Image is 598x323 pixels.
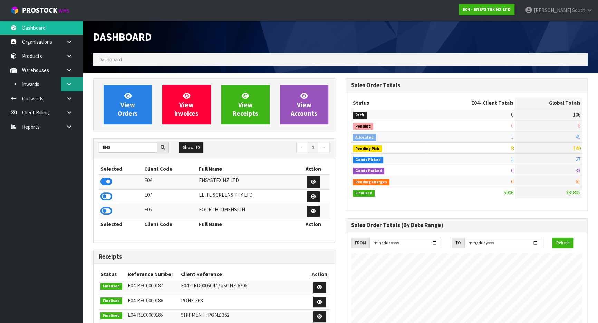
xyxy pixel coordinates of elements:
a: ViewReceipts [221,85,270,124]
span: E04-REC0000187 [128,282,163,289]
span: SHIPMENT : PONZ 362 [181,312,229,318]
th: Action [309,269,330,280]
span: E04-ORD0005047 / #SONZ-6706 [181,282,247,289]
span: Draft [353,112,367,119]
span: ProStock [22,6,57,15]
th: Full Name [197,219,297,230]
span: View Orders [118,92,138,118]
span: PONZ-368 [181,297,203,304]
span: 106 [573,111,580,118]
input: Search clients [99,142,157,153]
span: Allocated [353,134,376,141]
span: Pending Pick [353,145,382,152]
th: Selected [99,163,143,174]
td: E07 [143,189,197,204]
div: TO [452,238,464,249]
span: Pending Charges [353,179,389,186]
span: Pending [353,123,373,130]
span: E04-REC0000185 [128,312,163,318]
span: 8 [511,145,513,151]
a: 1 [308,142,318,153]
div: FROM [351,238,369,249]
span: 49 [576,133,580,140]
th: Action [297,163,330,174]
a: ← [296,142,308,153]
th: Client Code [143,163,197,174]
span: Finalised [353,190,375,197]
a: ViewInvoices [162,85,211,124]
th: Client Code [143,219,197,230]
a: ViewOrders [104,85,152,124]
span: Dashboard [98,56,122,63]
td: ENSYSTEX NZ LTD [197,174,297,189]
span: 0 [511,167,513,174]
span: 0 [511,178,513,185]
nav: Page navigation [220,142,330,154]
th: Full Name [197,163,297,174]
th: Status [351,98,428,109]
span: 1 [511,133,513,140]
img: cube-alt.png [10,6,19,14]
th: Client Reference [179,269,309,280]
small: WMS [59,8,69,14]
span: View Invoices [174,92,199,118]
th: Selected [99,219,143,230]
span: View Accounts [291,92,317,118]
span: 8 [578,122,580,129]
span: Finalised [100,312,122,319]
span: 33 [576,167,580,174]
span: 1 [511,156,513,162]
h3: Sales Order Totals [351,82,582,89]
span: [PERSON_NAME] [534,7,571,13]
span: 27 [576,156,580,162]
span: 381802 [566,189,580,196]
th: - Client Totals [428,98,515,109]
a: ViewAccounts [280,85,328,124]
h3: Receipts [99,253,330,260]
td: E04 [143,174,197,189]
span: 149 [573,145,580,151]
button: Refresh [552,238,573,249]
span: E04 [471,100,480,106]
h3: Sales Order Totals (By Date Range) [351,222,582,229]
th: Reference Number [126,269,179,280]
td: FOURTH DIMENSION [197,204,297,219]
th: Status [99,269,126,280]
span: 5006 [504,189,513,196]
span: 0 [511,122,513,129]
td: ELITE SCREENS PTY LTD [197,189,297,204]
span: South [572,7,585,13]
td: F05 [143,204,197,219]
span: Dashboard [93,30,152,43]
span: View Receipts [233,92,258,118]
th: Action [297,219,330,230]
span: Finalised [100,297,122,304]
span: 0 [511,111,513,118]
th: Global Totals [515,98,582,109]
span: Finalised [100,283,122,290]
span: Goods Picked [353,157,383,163]
a: E04 - ENSYSTEX NZ LTD [459,4,514,15]
span: 61 [576,178,580,185]
strong: E04 - ENSYSTEX NZ LTD [463,7,511,12]
button: Show: 10 [179,142,203,153]
span: E04-REC0000186 [128,297,163,304]
span: Goods Packed [353,168,384,174]
a: → [318,142,330,153]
